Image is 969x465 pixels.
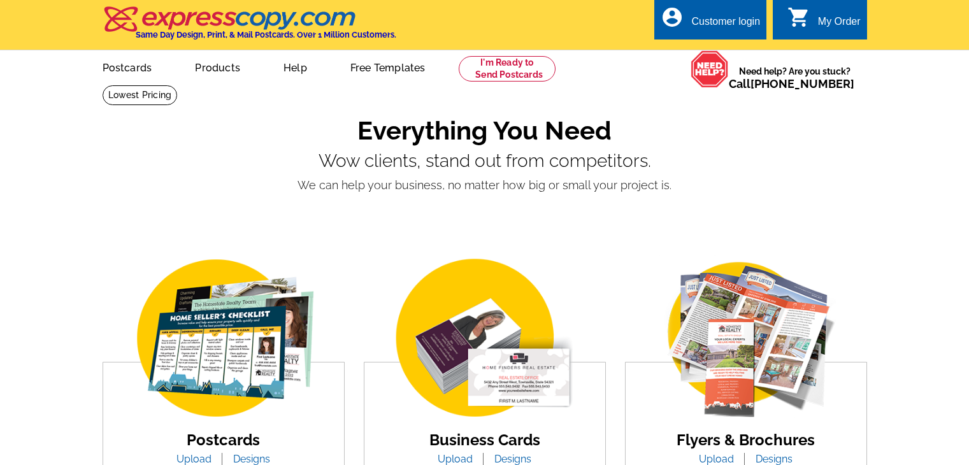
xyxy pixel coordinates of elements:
[167,453,221,465] a: Upload
[263,52,327,82] a: Help
[677,431,815,449] a: Flyers & Brochures
[729,65,861,90] span: Need help? Are you stuck?
[746,453,802,465] a: Designs
[103,176,867,194] p: We can help your business, no matter how big or small your project is.
[103,15,396,39] a: Same Day Design, Print, & Mail Postcards. Over 1 Million Customers.
[691,50,729,88] img: help
[82,52,173,82] a: Postcards
[103,115,867,146] h1: Everything You Need
[729,77,854,90] span: Call
[187,431,260,449] a: Postcards
[377,255,593,423] img: business-card.png
[787,14,861,30] a: shopping_cart My Order
[428,453,482,465] a: Upload
[750,77,854,90] a: [PHONE_NUMBER]
[485,453,541,465] a: Designs
[638,255,854,423] img: flyer-card.png
[689,453,743,465] a: Upload
[691,16,760,34] div: Customer login
[224,453,280,465] a: Designs
[103,151,867,171] p: Wow clients, stand out from competitors.
[136,30,396,39] h4: Same Day Design, Print, & Mail Postcards. Over 1 Million Customers.
[661,14,760,30] a: account_circle Customer login
[175,52,261,82] a: Products
[818,16,861,34] div: My Order
[115,255,332,423] img: img_postcard.png
[661,6,684,29] i: account_circle
[429,431,540,449] a: Business Cards
[330,52,446,82] a: Free Templates
[787,6,810,29] i: shopping_cart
